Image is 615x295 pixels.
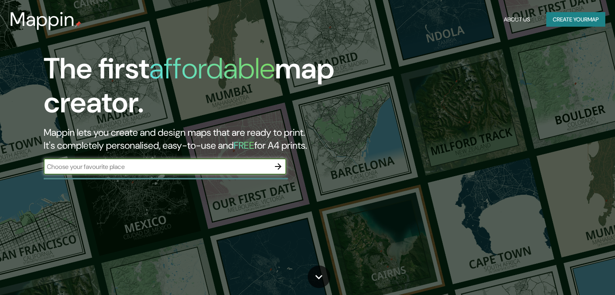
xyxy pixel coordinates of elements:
button: About Us [501,12,533,27]
h1: The first map creator. [44,52,351,126]
img: mappin-pin [75,21,81,27]
h1: affordable [149,50,275,87]
input: Choose your favourite place [44,162,270,171]
button: Create yourmap [546,12,605,27]
h5: FREE [234,139,254,152]
h2: Mappin lets you create and design maps that are ready to print. It's completely personalised, eas... [44,126,351,152]
iframe: Help widget launcher [543,263,606,286]
h3: Mappin [10,8,75,31]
